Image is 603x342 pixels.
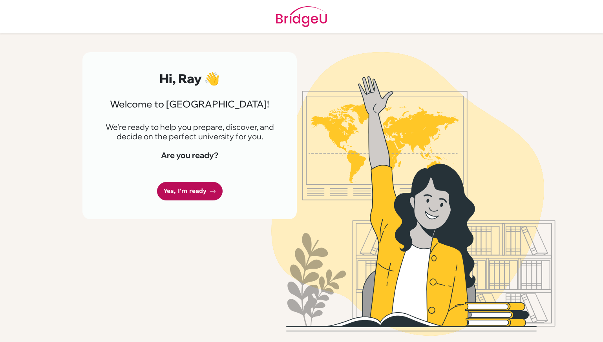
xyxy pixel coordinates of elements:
[101,122,278,141] p: We're ready to help you prepare, discover, and decide on the perfect university for you.
[101,151,278,160] h4: Are you ready?
[101,71,278,86] h2: Hi, Ray 👋
[157,182,223,200] a: Yes, I'm ready
[101,98,278,110] h3: Welcome to [GEOGRAPHIC_DATA]!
